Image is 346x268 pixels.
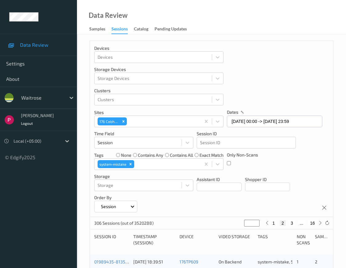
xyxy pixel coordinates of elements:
a: Sessions [111,25,134,34]
span: 2 [315,259,317,264]
a: Pending Updates [155,25,193,33]
div: Device [179,234,214,246]
span: 1 [297,259,299,264]
div: Catalog [134,26,148,33]
p: Session ID [197,131,296,137]
p: Assistant ID [197,176,242,183]
div: Tags [258,234,292,246]
a: 01989435-8135-750c-bab4-ef5931807676 [94,259,178,264]
div: Remove 176 Cobham [120,117,127,125]
label: contains all [170,152,193,158]
div: On Backend [219,259,253,265]
a: Catalog [134,25,155,33]
label: contains any [138,152,163,158]
p: dates [227,109,238,115]
button: 1 [271,220,277,226]
button: 2 [280,220,286,226]
div: Data Review [89,12,127,18]
p: Only Non-Scans [227,152,258,158]
p: Shopper ID [245,176,290,183]
div: Samples [89,26,105,33]
p: Devices [94,45,223,51]
p: 306 Sessions (out of 3520288) [94,220,154,226]
p: Storage Devices [94,66,223,73]
p: Sites [94,109,223,116]
p: Order By [94,195,137,201]
p: Clusters [94,88,223,94]
button: 3 [289,220,295,226]
p: Session [99,203,118,210]
div: system-mistake [98,160,127,168]
div: Pending Updates [155,26,187,33]
div: Remove system-mistake [127,160,134,168]
a: Samples [89,25,111,33]
p: Time Field [94,131,193,137]
div: Sessions [111,26,128,34]
button: 16 [308,220,317,226]
div: 176 Cobham [98,117,120,125]
div: Video Storage [219,234,253,246]
a: 176TP609 [179,259,198,264]
div: Timestamp (Session) [133,234,175,246]
label: exact match [199,152,223,158]
div: Non Scans [297,234,311,246]
p: Storage [94,173,193,179]
div: Session ID [94,234,129,246]
label: none [121,152,131,158]
div: Samples [315,234,329,246]
div: [DATE] 18:39:51 [133,259,175,265]
p: Tags [94,152,103,158]
button: ... [298,220,305,226]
